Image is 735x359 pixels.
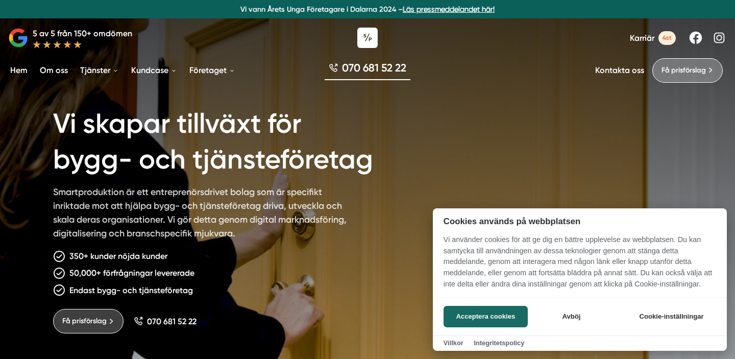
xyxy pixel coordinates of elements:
button: Acceptera cookies [444,306,528,327]
p: Vi använder cookies för att ge dig en bättre upplevelse av webbplatsen. Du kan samtycka till anvä... [433,234,727,297]
button: Avböj [531,306,612,327]
a: Integritetspolicy [474,339,524,347]
a: Villkor [444,339,463,347]
h2: Cookies används på webbplatsen [433,217,727,226]
button: Cookie-inställningar [627,306,716,327]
